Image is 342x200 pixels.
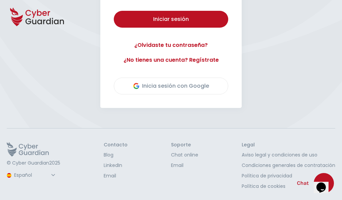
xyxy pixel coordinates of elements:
[297,179,309,187] span: Chat
[171,142,198,148] h3: Soporte
[171,162,198,169] a: Email
[314,173,335,193] iframe: chat widget
[114,78,228,94] button: Inicia sesión con Google
[133,82,209,90] div: Inicia sesión con Google
[114,56,228,64] a: ¿No tienes una cuenta? Regístrate
[171,151,198,159] a: Chat online
[242,162,335,169] a: Condiciones generales de contratación
[242,142,335,148] h3: Legal
[242,172,335,179] a: Política de privacidad
[114,41,228,49] a: ¿Olvidaste tu contraseña?
[104,151,128,159] a: Blog
[104,162,128,169] a: LinkedIn
[7,173,11,178] img: region-logo
[242,151,335,159] a: Aviso legal y condiciones de uso
[7,160,60,166] p: © Cyber Guardian 2025
[104,172,128,179] a: Email
[104,142,128,148] h3: Contacto
[242,183,335,190] a: Política de cookies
